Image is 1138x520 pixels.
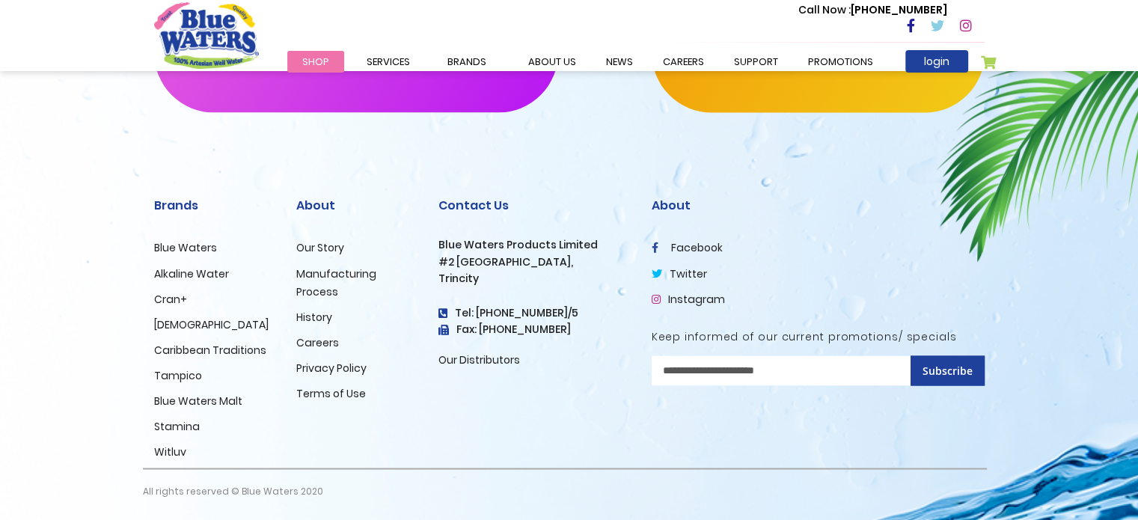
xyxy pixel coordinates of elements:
[793,51,888,73] a: Promotions
[513,51,591,73] a: about us
[447,55,486,69] span: Brands
[438,255,629,268] h3: #2 [GEOGRAPHIC_DATA],
[154,291,187,306] a: Cran+
[438,352,520,367] a: Our Distributors
[438,198,629,212] h2: Contact Us
[143,469,323,513] p: All rights reserved © Blue Waters 2020
[296,198,416,212] h2: About
[302,55,329,69] span: Shop
[905,50,968,73] a: login
[438,272,629,284] h3: Trincity
[911,355,985,385] button: Subscribe
[652,240,723,255] a: facebook
[438,306,629,319] h4: Tel: [PHONE_NUMBER]/5
[296,360,367,375] a: Privacy Policy
[154,367,202,382] a: Tampico
[798,2,947,18] p: [PHONE_NUMBER]
[652,330,985,343] h5: Keep informed of our current promotions/ specials
[648,51,719,73] a: careers
[367,55,410,69] span: Services
[154,418,200,433] a: Stamina
[154,266,229,281] a: Alkaline Water
[154,444,186,459] a: Witluv
[652,198,985,212] h2: About
[438,322,629,335] h3: Fax: [PHONE_NUMBER]
[798,2,851,17] span: Call Now :
[719,51,793,73] a: support
[296,309,332,324] a: History
[154,240,217,255] a: Blue Waters
[154,198,274,212] h2: Brands
[652,291,725,306] a: Instagram
[652,266,707,281] a: twitter
[296,385,366,400] a: Terms of Use
[591,51,648,73] a: News
[438,239,629,251] h3: Blue Waters Products Limited
[923,363,973,377] span: Subscribe
[154,2,259,68] a: store logo
[154,393,242,408] a: Blue Waters Malt
[154,316,269,331] a: [DEMOGRAPHIC_DATA]
[296,240,344,255] a: Our Story
[296,334,339,349] a: Careers
[154,342,266,357] a: Caribbean Traditions
[296,266,376,299] a: Manufacturing Process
